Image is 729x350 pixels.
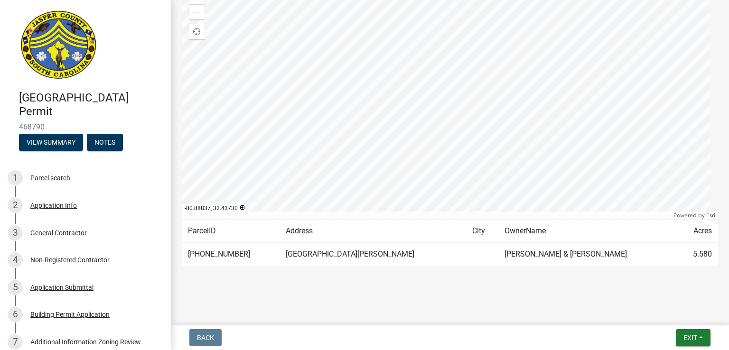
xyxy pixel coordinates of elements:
[467,220,499,243] td: City
[19,91,163,119] h4: [GEOGRAPHIC_DATA] Permit
[30,339,141,345] div: Additional Information Zoning Review
[30,257,110,263] div: Non-Registered Contractor
[189,24,205,39] div: Find my location
[499,243,677,266] td: [PERSON_NAME] & [PERSON_NAME]
[197,334,214,341] span: Back
[280,220,467,243] td: Address
[677,243,718,266] td: 5.580
[19,122,152,131] span: 468790
[8,198,23,213] div: 2
[30,175,70,181] div: Parcel search
[182,243,280,266] td: [PHONE_NUMBER]
[683,334,697,341] span: Exit
[30,202,77,209] div: Application Info
[677,220,718,243] td: Acres
[87,134,123,151] button: Notes
[8,334,23,350] div: 7
[8,252,23,267] div: 4
[280,243,467,266] td: [GEOGRAPHIC_DATA][PERSON_NAME]
[19,134,83,151] button: View Summary
[30,284,93,291] div: Application Submittal
[8,170,23,185] div: 1
[8,225,23,240] div: 3
[676,329,710,346] button: Exit
[189,329,222,346] button: Back
[706,212,715,219] a: Esri
[499,220,677,243] td: OwnerName
[19,10,98,81] img: Jasper County, South Carolina
[8,307,23,322] div: 6
[671,212,718,219] div: Powered by
[87,139,123,147] wm-modal-confirm: Notes
[30,230,87,236] div: General Contractor
[19,139,83,147] wm-modal-confirm: Summary
[8,280,23,295] div: 5
[30,311,110,318] div: Building Permit Application
[182,220,280,243] td: ParcelID
[189,4,205,19] div: Zoom out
